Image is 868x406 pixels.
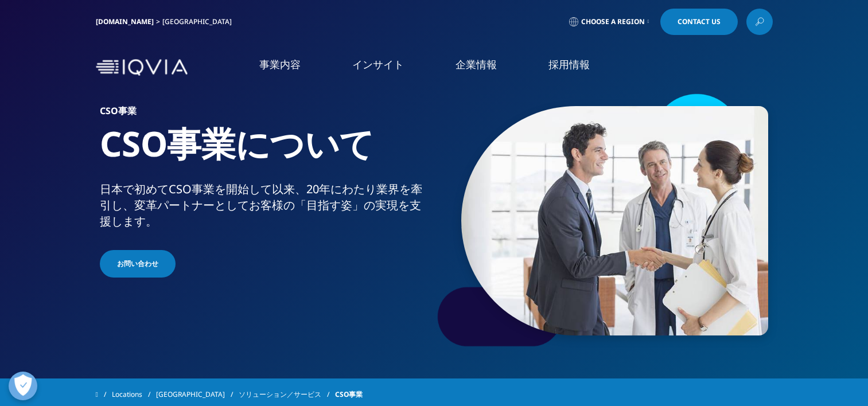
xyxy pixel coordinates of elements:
div: [GEOGRAPHIC_DATA] [162,17,236,26]
span: Choose a Region [581,17,645,26]
span: お問い合わせ [117,259,158,269]
a: ソリューション／サービス [239,384,335,405]
button: 優先設定センターを開く [9,372,37,400]
a: [GEOGRAPHIC_DATA] [156,384,239,405]
a: 企業情報 [456,57,497,72]
a: [DOMAIN_NAME] [96,17,154,26]
nav: Primary [192,40,773,95]
img: 035_meeting-in-medical-office.jpg [461,106,768,335]
h1: CSO事業について [100,122,430,181]
a: Locations [112,384,156,405]
a: 採用情報 [548,57,590,72]
a: 事業内容 [259,57,301,72]
a: お問い合わせ [100,250,176,278]
h6: CSO事業 [100,106,430,122]
a: インサイト [352,57,404,72]
div: 日本で初めてCSO事業を開始して以来、20年にわたり業界を牽引し、変革パートナーとしてお客様の「目指す姿」の実現を支援します。 [100,181,430,229]
span: Contact Us [678,18,721,25]
span: CSO事業 [335,384,363,405]
a: Contact Us [660,9,738,35]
